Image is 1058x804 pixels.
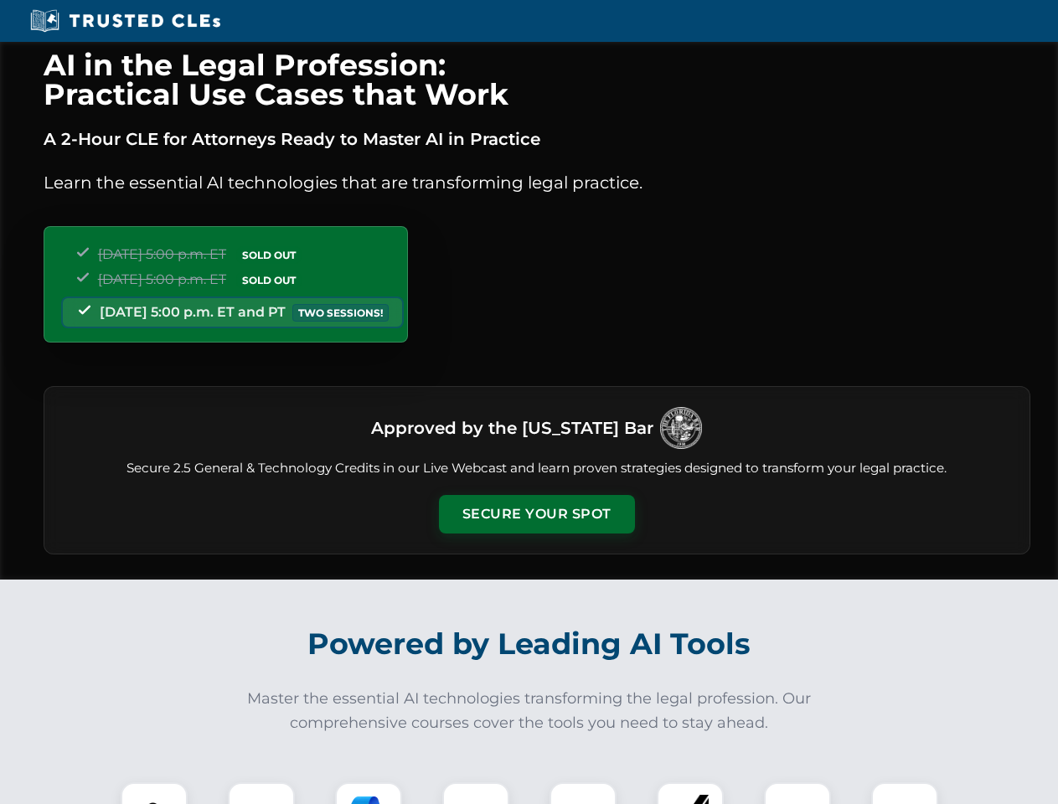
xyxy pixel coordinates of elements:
h3: Approved by the [US_STATE] Bar [371,413,653,443]
span: [DATE] 5:00 p.m. ET [98,271,226,287]
img: Logo [660,407,702,449]
h2: Powered by Leading AI Tools [65,615,993,673]
p: A 2-Hour CLE for Attorneys Ready to Master AI in Practice [44,126,1030,152]
h1: AI in the Legal Profession: Practical Use Cases that Work [44,50,1030,109]
p: Secure 2.5 General & Technology Credits in our Live Webcast and learn proven strategies designed ... [65,459,1009,478]
img: Trusted CLEs [25,8,225,33]
span: [DATE] 5:00 p.m. ET [98,246,226,262]
p: Learn the essential AI technologies that are transforming legal practice. [44,169,1030,196]
span: SOLD OUT [236,246,302,264]
button: Secure Your Spot [439,495,635,533]
span: SOLD OUT [236,271,302,289]
p: Master the essential AI technologies transforming the legal profession. Our comprehensive courses... [236,687,823,735]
